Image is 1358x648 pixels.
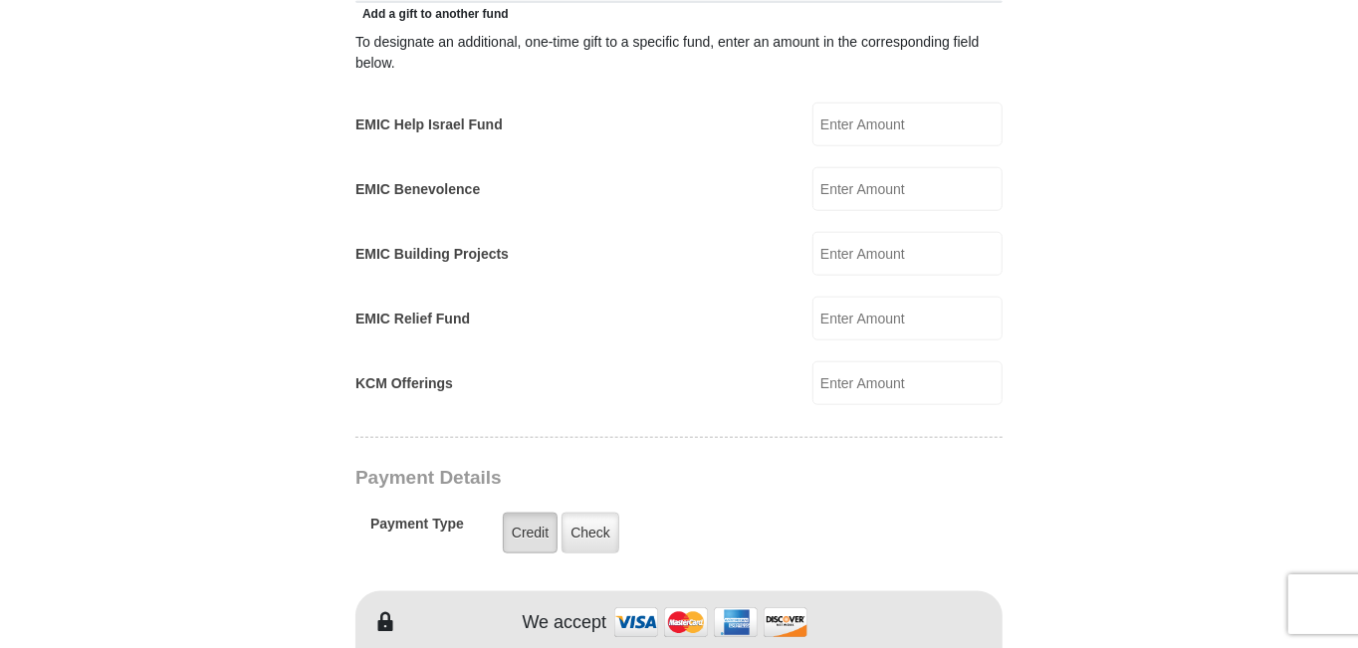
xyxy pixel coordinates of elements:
span: Add a gift to another fund [355,7,509,21]
input: Enter Amount [812,232,1003,276]
label: EMIC Relief Fund [355,309,470,329]
label: EMIC Help Israel Fund [355,114,503,135]
img: credit cards accepted [611,601,810,644]
input: Enter Amount [812,103,1003,146]
input: Enter Amount [812,167,1003,211]
div: To designate an additional, one-time gift to a specific fund, enter an amount in the correspondin... [355,32,1003,74]
h3: Payment Details [355,467,863,490]
label: EMIC Benevolence [355,179,480,200]
input: Enter Amount [812,297,1003,340]
label: Credit [503,513,558,553]
input: Enter Amount [812,361,1003,405]
label: EMIC Building Projects [355,244,509,265]
label: Check [562,513,619,553]
h4: We accept [523,612,607,634]
label: KCM Offerings [355,373,453,394]
h5: Payment Type [370,516,464,542]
